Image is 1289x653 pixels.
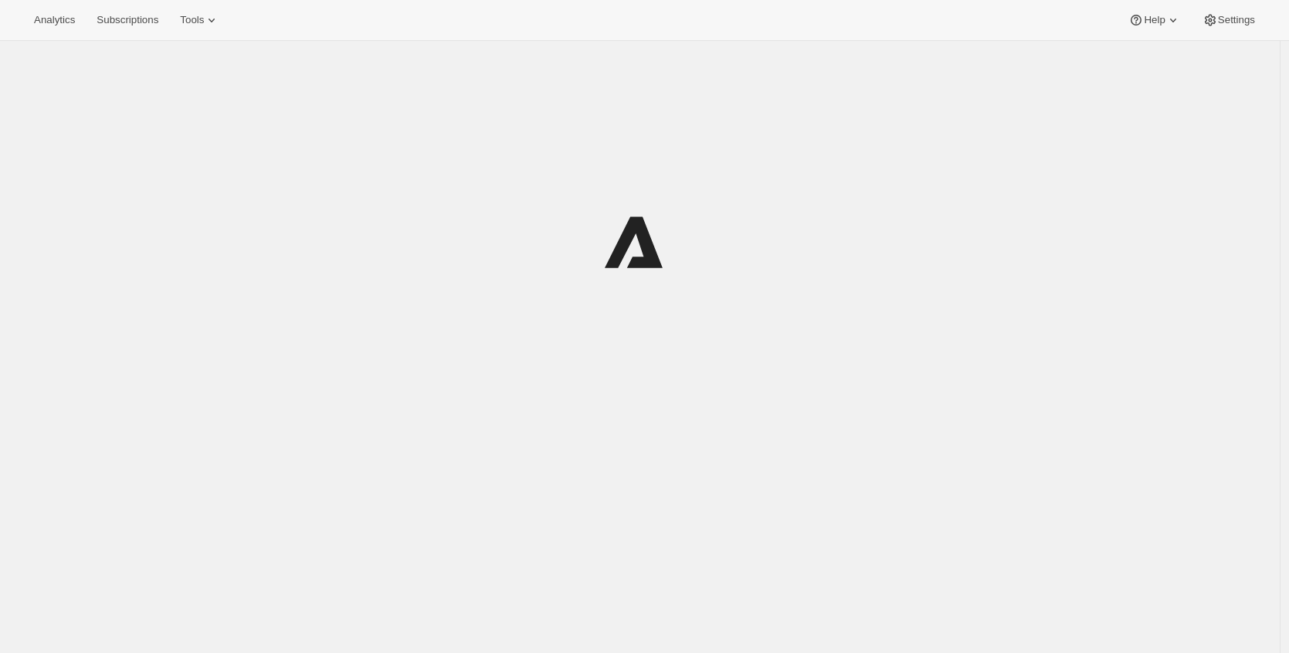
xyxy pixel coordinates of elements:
button: Help [1119,9,1189,31]
span: Analytics [34,14,75,26]
button: Settings [1193,9,1264,31]
button: Tools [171,9,229,31]
span: Tools [180,14,204,26]
span: Help [1144,14,1165,26]
button: Subscriptions [87,9,168,31]
span: Subscriptions [97,14,158,26]
span: Settings [1218,14,1255,26]
button: Analytics [25,9,84,31]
